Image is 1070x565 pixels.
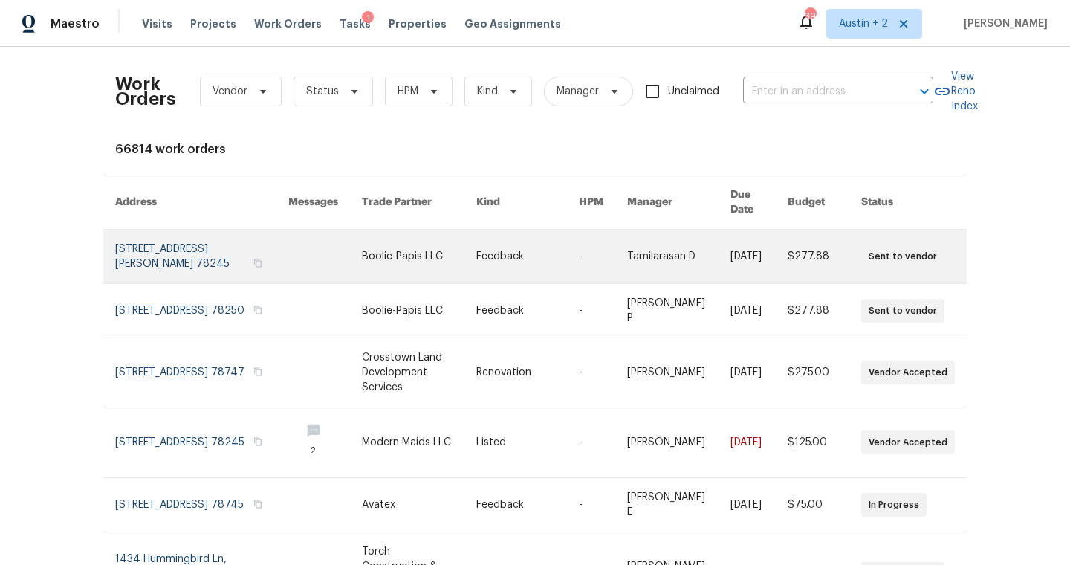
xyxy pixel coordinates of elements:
span: Maestro [51,16,100,31]
th: Messages [276,175,350,230]
td: Boolie-Papis LLC [350,230,464,284]
td: Feedback [464,230,567,284]
button: Copy Address [251,256,265,270]
td: - [567,338,615,407]
span: Vendor [213,84,247,99]
td: - [567,478,615,532]
button: Open [914,81,935,102]
td: - [567,284,615,338]
th: Status [849,175,967,230]
div: 39 [805,9,815,24]
span: Work Orders [254,16,322,31]
button: Copy Address [251,435,265,448]
span: Unclaimed [668,84,719,100]
div: 66814 work orders [115,142,955,157]
span: Visits [142,16,172,31]
span: Status [306,84,339,99]
td: [PERSON_NAME] [615,407,719,478]
span: Geo Assignments [464,16,561,31]
input: Enter in an address [743,80,892,103]
button: Copy Address [251,365,265,378]
td: [PERSON_NAME] E [615,478,719,532]
td: Crosstown Land Development Services [350,338,464,407]
th: Trade Partner [350,175,464,230]
td: Boolie-Papis LLC [350,284,464,338]
th: Manager [615,175,719,230]
td: [PERSON_NAME] P [615,284,719,338]
span: Properties [389,16,447,31]
td: Modern Maids LLC [350,407,464,478]
th: Kind [464,175,567,230]
span: Austin + 2 [839,16,888,31]
td: Listed [464,407,567,478]
span: HPM [398,84,418,99]
td: - [567,407,615,478]
a: View Reno Index [933,69,978,114]
button: Copy Address [251,303,265,317]
span: [PERSON_NAME] [958,16,1048,31]
td: Avatex [350,478,464,532]
th: HPM [567,175,615,230]
span: Kind [477,84,498,99]
td: Feedback [464,478,567,532]
td: Tamilarasan D [615,230,719,284]
td: - [567,230,615,284]
button: Copy Address [251,497,265,511]
td: [PERSON_NAME] [615,338,719,407]
span: Manager [557,84,599,99]
td: Renovation [464,338,567,407]
span: Projects [190,16,236,31]
div: 1 [362,11,374,26]
th: Budget [776,175,849,230]
td: Feedback [464,284,567,338]
th: Address [103,175,276,230]
h2: Work Orders [115,77,176,106]
span: Tasks [340,19,371,29]
th: Due Date [719,175,776,230]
